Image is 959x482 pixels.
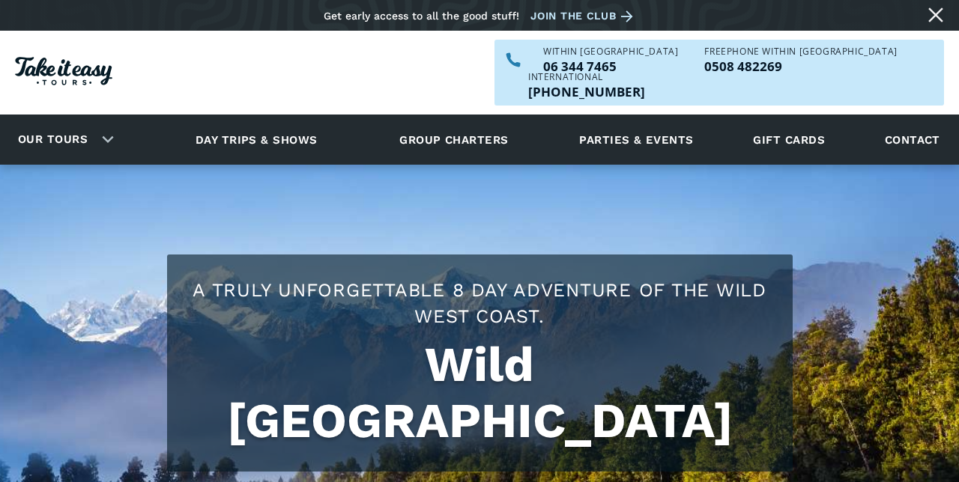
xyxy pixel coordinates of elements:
a: Contact [877,119,948,160]
p: 06 344 7465 [543,60,678,73]
div: Get early access to all the good stuff! [324,10,519,22]
p: [PHONE_NUMBER] [528,85,645,98]
a: Close message [924,3,948,27]
a: Our tours [7,122,99,157]
a: Call us freephone within NZ on 0508482269 [704,60,897,73]
p: 0508 482269 [704,60,897,73]
div: Freephone WITHIN [GEOGRAPHIC_DATA] [704,47,897,56]
img: Take it easy Tours logo [15,57,112,85]
a: Homepage [15,49,112,97]
div: International [528,73,645,82]
a: Call us within NZ on 063447465 [543,60,678,73]
div: WITHIN [GEOGRAPHIC_DATA] [543,47,678,56]
h1: Wild [GEOGRAPHIC_DATA] [182,337,778,449]
a: Day trips & shows [177,119,336,160]
a: Group charters [381,119,527,160]
a: Gift cards [745,119,832,160]
a: Join the club [530,7,638,25]
a: Call us outside of NZ on +6463447465 [528,85,645,98]
a: Parties & events [572,119,701,160]
h2: A truly unforgettable 8 day adventure of the wild West Coast. [182,277,778,329]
